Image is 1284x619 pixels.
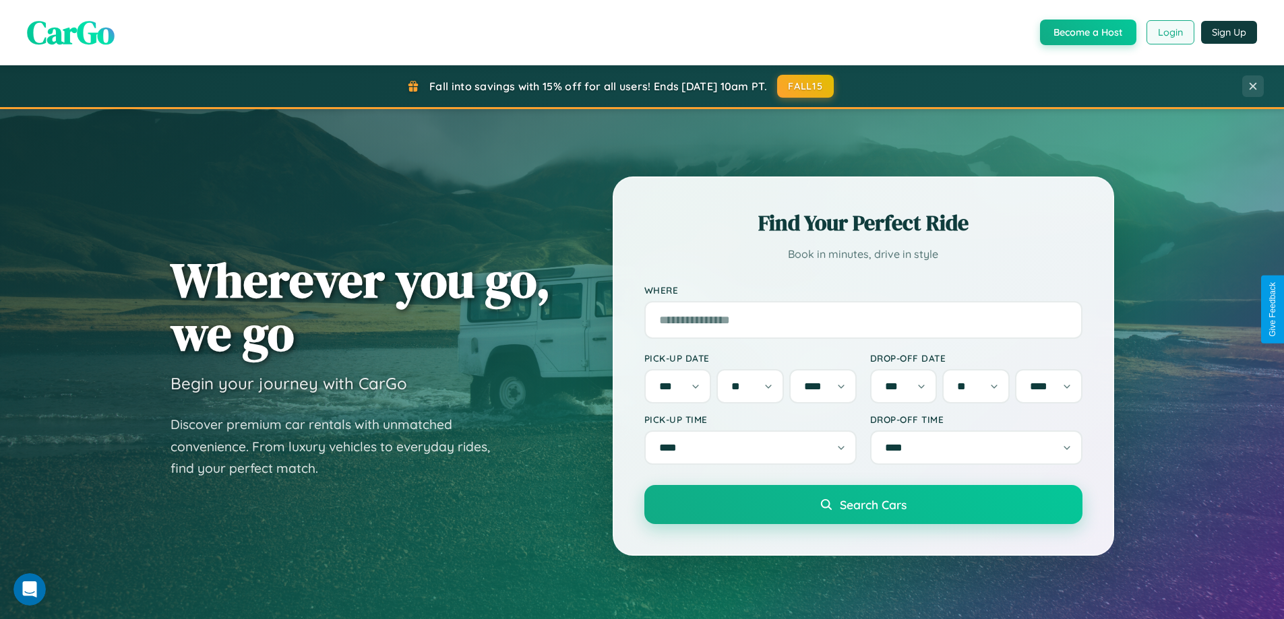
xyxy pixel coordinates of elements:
button: Sign Up [1201,21,1257,44]
label: Pick-up Time [644,414,857,425]
iframe: Intercom live chat [13,573,46,606]
p: Book in minutes, drive in style [644,245,1082,264]
span: Search Cars [840,497,907,512]
button: Search Cars [644,485,1082,524]
label: Drop-off Time [870,414,1082,425]
h3: Begin your journey with CarGo [171,373,407,393]
label: Where [644,284,1082,296]
h1: Wherever you go, we go [171,253,551,360]
div: Give Feedback [1268,282,1277,337]
button: Login [1147,20,1194,44]
span: CarGo [27,10,115,55]
h2: Find Your Perfect Ride [644,208,1082,238]
label: Drop-off Date [870,352,1082,364]
p: Discover premium car rentals with unmatched convenience. From luxury vehicles to everyday rides, ... [171,414,508,480]
span: Fall into savings with 15% off for all users! Ends [DATE] 10am PT. [429,79,767,93]
button: FALL15 [777,75,834,98]
label: Pick-up Date [644,352,857,364]
button: Become a Host [1040,20,1136,45]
